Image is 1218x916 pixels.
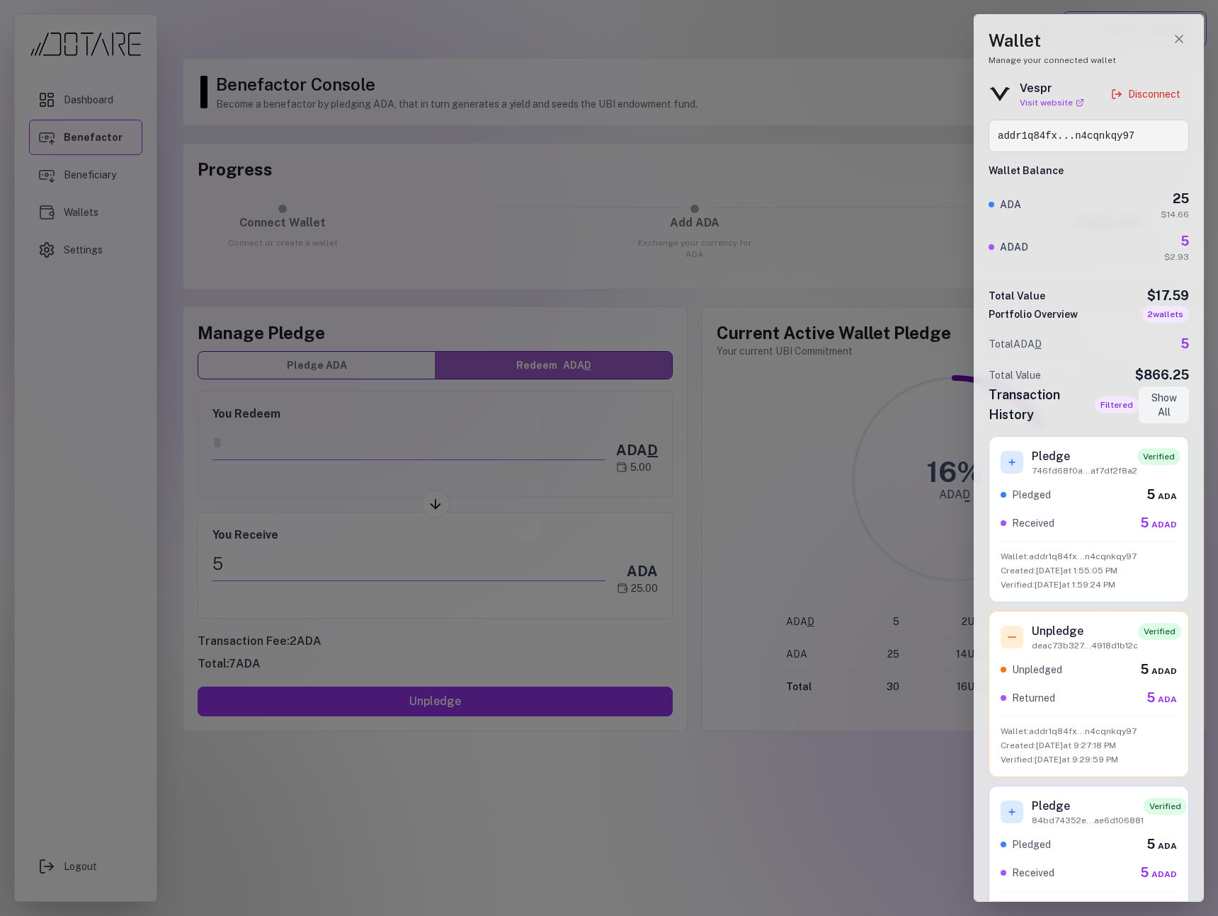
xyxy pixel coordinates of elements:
[1164,231,1189,251] div: 5
[1000,240,1028,254] span: ADAD
[989,307,1078,321] h3: Portfolio Overview
[1140,513,1177,533] div: 5
[1020,80,1084,97] div: Vespr
[1161,189,1189,209] div: 25
[1147,286,1189,306] span: $17.59
[1135,365,1189,385] span: $866.25
[1139,387,1189,423] button: Show All
[1158,694,1177,704] span: ADA
[1146,485,1177,505] div: 5
[989,337,1042,351] span: Total
[1140,660,1177,680] div: 5
[1012,663,1062,677] span: Unpledged
[989,120,1189,152] button: addr1q84fx...n4cqnkqy97
[939,489,970,500] div: ADAD
[989,385,1086,425] h2: Transaction History
[1001,579,1177,590] p: Verified: [DATE] at 1:59:24 PM
[1151,869,1177,879] span: ADAD
[1032,448,1137,465] h3: Pledge
[1146,835,1177,854] div: 5
[1140,863,1177,883] div: 5
[1142,306,1189,323] span: 2 wallet s
[989,368,1041,382] span: Total Value
[1000,197,1021,212] span: ADA
[1035,338,1042,350] span: D
[1103,81,1189,107] button: Disconnect
[1169,29,1189,49] button: Close wallet drawer
[1032,465,1137,476] p: 746fd68f0a...af7df2f8a2
[1032,640,1138,651] p: deac73b327...4918d1b12c
[989,55,1189,66] p: Manage your connected wallet
[1151,520,1177,529] span: ADAD
[1012,691,1055,705] span: Returned
[989,29,1189,52] h1: Wallet
[1151,666,1177,676] span: ADAD
[1012,488,1051,502] span: Pledged
[1180,334,1189,354] span: 5
[1032,798,1144,815] h3: Pledge
[1144,798,1187,815] span: Verified
[1001,551,1177,562] p: Wallet: addr1q84fx...n4cqnkqy97
[1012,837,1051,852] span: Pledged
[1146,688,1177,708] div: 5
[926,458,983,486] div: 16 %
[1138,623,1181,640] span: Verified
[1012,866,1054,880] span: Received
[1001,754,1177,765] p: Verified: [DATE] at 9:29:59 PM
[1012,516,1054,530] span: Received
[1001,726,1177,737] p: Wallet: addr1q84fx...n4cqnkqy97
[1161,209,1189,220] div: $14.66
[1158,491,1177,501] span: ADA
[1137,448,1180,465] span: Verified
[1032,815,1144,826] p: 84bd74352e...ae6d106881
[1001,740,1177,751] p: Created: [DATE] at 9:27:18 PM
[989,164,1189,178] h4: Wallet Balance
[989,87,1011,101] img: Vespr logo
[1095,396,1139,413] span: Filtered
[1001,900,1177,912] p: Wallet: addr1q84fx...n4cqnkqy97
[1158,841,1177,851] span: ADA
[1013,338,1042,350] span: ADA
[989,289,1045,303] span: Total Value
[1020,97,1084,108] a: Visit website
[1164,251,1189,263] div: $2.93
[1001,565,1177,576] p: Created: [DATE] at 1:55:05 PM
[1032,623,1138,640] h3: Unpledge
